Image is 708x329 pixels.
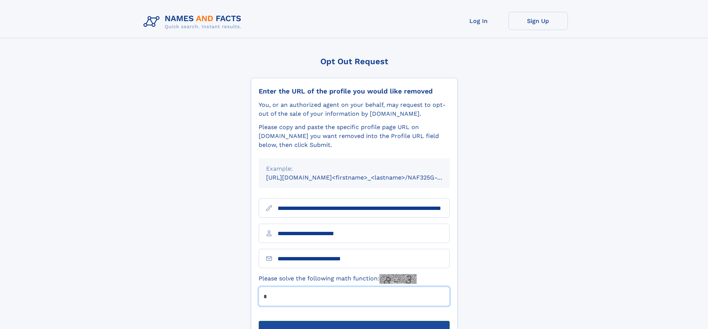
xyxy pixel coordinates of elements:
div: You, or an authorized agent on your behalf, may request to opt-out of the sale of your informatio... [259,101,450,118]
div: Enter the URL of the profile you would like removed [259,87,450,95]
small: [URL][DOMAIN_NAME]<firstname>_<lastname>/NAF325G-xxxxxxxx [266,174,464,181]
div: Please copy and paste the specific profile page URL on [DOMAIN_NAME] you want removed into the Pr... [259,123,450,149]
img: Logo Names and Facts [140,12,248,32]
label: Please solve the following math function: [259,274,417,284]
div: Opt Out Request [251,57,458,66]
a: Sign Up [508,12,568,30]
a: Log In [449,12,508,30]
div: Example: [266,164,442,173]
